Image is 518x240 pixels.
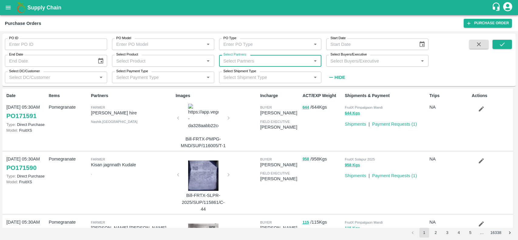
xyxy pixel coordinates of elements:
[372,173,417,178] a: Payment Requests (1)
[260,161,300,168] p: [PERSON_NAME]
[442,228,452,238] button: Go to page 3
[91,157,105,161] span: Farmer
[260,124,300,130] p: [PERSON_NAME]
[489,228,503,238] button: Go to page 16338
[419,228,429,238] button: page 1
[91,225,173,231] p: [PERSON_NAME] [PERSON_NAME]
[366,170,370,179] div: |
[260,106,272,109] span: buyer
[49,219,88,225] p: Pomegranate
[91,106,105,109] span: Farmer
[6,122,16,127] span: Type:
[472,93,512,99] p: Actions
[429,219,469,225] p: NA
[6,219,46,225] p: [DATE] 05:30AM
[366,118,370,127] div: |
[27,3,492,12] a: Supply Chain
[6,127,46,133] p: FruitXS
[223,36,236,41] label: PO Type
[260,175,300,182] p: [PERSON_NAME]
[345,162,360,169] button: 958 Kgs
[303,156,342,163] p: / 958 Kgs
[114,73,195,81] input: Select Payment Type
[204,73,212,81] button: Open
[9,36,18,41] label: PO ID
[334,75,345,80] strong: Hide
[9,52,23,57] label: End Date
[91,221,105,224] span: Farmer
[221,57,310,65] input: Select Partners
[372,122,417,127] a: Payment Requests (1)
[416,39,428,50] button: Choose date
[303,93,342,99] p: ACT/EXP Weight
[49,93,88,99] p: Items
[328,57,417,65] input: Select Buyers/Executive
[6,110,36,121] a: PO171591
[311,73,319,81] button: Open
[6,93,46,99] p: Date
[505,228,515,238] button: Go to next page
[91,171,92,175] span: ,
[345,93,427,99] p: Shipments & Payment
[454,228,464,238] button: Go to page 4
[5,19,41,27] div: Purchase Orders
[9,69,40,74] label: Select DC/Customer
[466,228,475,238] button: Go to page 5
[429,156,469,162] p: NA
[95,55,107,67] button: Choose date
[223,52,246,57] label: Select Partners
[345,110,360,117] button: 644 Kgs
[27,5,61,11] b: Supply Chain
[303,104,309,111] button: 644
[204,57,212,65] button: Open
[303,104,342,111] p: / 644 Kgs
[6,179,46,185] p: FruitXS
[49,104,88,110] p: Pomegranate
[464,19,512,28] a: Purchase Order
[5,39,107,50] input: Enter PO ID
[223,69,256,74] label: Select Shipment Type
[303,156,309,163] button: 958
[7,73,95,81] input: Select DC/Customer
[407,228,516,238] nav: pagination navigation
[311,57,319,65] button: Open
[429,93,469,99] p: Trips
[97,73,105,81] button: Open
[91,110,173,116] p: [PERSON_NAME] hire
[114,57,202,65] input: Select Product
[326,72,347,83] button: Hide
[345,157,375,161] span: FruitX Solapur 2025
[91,120,137,123] span: Nashik , [GEOGRAPHIC_DATA]
[6,128,18,133] span: Model:
[330,52,367,57] label: Select Buyers/Executive
[303,219,342,226] p: / 115 Kgs
[345,173,366,178] a: Shipments
[91,161,173,168] p: Kisan jagnnath Kudale
[260,93,300,99] p: Incharge
[116,52,138,57] label: Select Product
[260,225,300,231] p: [PERSON_NAME]
[6,156,46,162] p: [DATE] 05:30AM
[326,39,414,50] input: Start Date
[6,122,46,127] p: Direct Purchase
[345,221,383,224] span: FruitX Pimpalgaon Mandi
[6,173,46,179] p: Direct Purchase
[181,136,226,149] p: Bill-FRTX-PMPG-MND/SUP/116005/T-1
[260,120,290,123] span: field executive
[15,2,27,14] img: logo
[6,162,36,173] a: PO171590
[492,2,502,13] div: customer-support
[181,192,226,212] p: Bill-FRTX-SLPR-2025/SUP/115861/C-44
[91,93,173,99] p: Partners
[176,93,258,99] p: Images
[221,73,302,81] input: Select Shipment Type
[116,36,131,41] label: PO Model
[221,40,310,48] input: Enter PO Type
[502,1,513,14] div: account of current user
[345,122,366,127] a: Shipments
[260,157,272,161] span: buyer
[6,225,36,236] a: PO171589
[5,55,93,66] input: End Date
[345,106,383,109] span: FruitX Pimpalgaon Mandi
[114,40,202,48] input: Enter PO Model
